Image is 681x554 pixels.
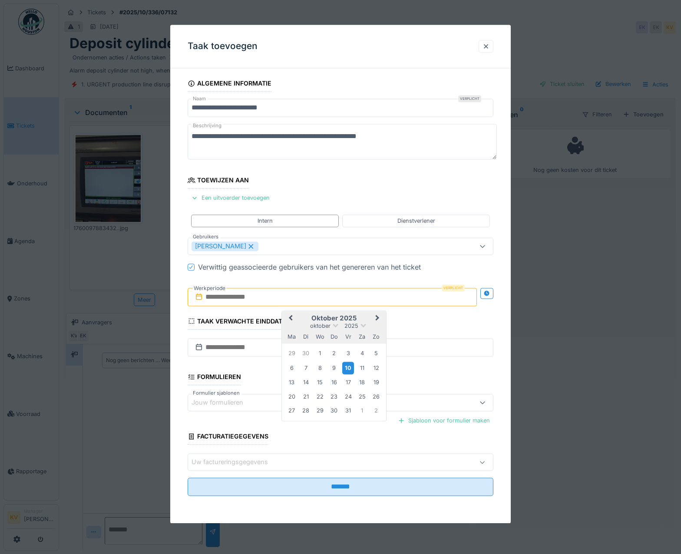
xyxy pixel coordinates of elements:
div: woensdag [314,331,326,343]
div: Choose zaterdag 4 oktober 2025 [356,348,368,359]
div: Choose woensdag 8 oktober 2025 [314,362,326,374]
div: Formulieren [188,370,241,385]
div: Algemene informatie [188,77,271,92]
div: Uw factureringsgegevens [192,458,280,467]
div: Choose zaterdag 18 oktober 2025 [356,377,368,389]
div: Sjabloon voor formulier maken [394,415,493,426]
label: Formulier sjablonen [191,389,241,397]
div: Choose dinsdag 28 oktober 2025 [300,405,312,417]
label: Gebruikers [191,233,220,241]
div: Choose dinsdag 21 oktober 2025 [300,391,312,402]
div: Choose zondag 19 oktober 2025 [370,377,382,389]
div: Choose dinsdag 14 oktober 2025 [300,377,312,389]
div: Choose zondag 26 oktober 2025 [370,391,382,402]
div: Intern [258,217,273,225]
div: Choose zondag 12 oktober 2025 [370,362,382,374]
div: Choose maandag 29 september 2025 [286,348,298,359]
label: Beschrijving [191,121,223,132]
div: dinsdag [300,331,312,343]
div: Jouw formulieren [192,398,255,408]
div: Choose zondag 5 oktober 2025 [370,348,382,359]
div: donderdag [328,331,340,343]
div: Choose dinsdag 30 september 2025 [300,348,312,359]
button: Previous Month [283,312,297,326]
div: Choose zondag 2 november 2025 [370,405,382,417]
div: Verwittig geassocieerde gebruikers van het genereren van het ticket [198,262,421,272]
div: Dienstverlener [397,217,435,225]
div: Choose woensdag 22 oktober 2025 [314,391,326,402]
h3: Taak toevoegen [188,41,258,52]
div: Toewijzen aan [188,174,249,189]
div: Choose zaterdag 11 oktober 2025 [356,362,368,374]
div: Choose maandag 6 oktober 2025 [286,362,298,374]
div: Choose woensdag 29 oktober 2025 [314,405,326,417]
div: maandag [286,331,298,343]
label: Naam [191,96,208,103]
div: Choose donderdag 16 oktober 2025 [328,377,340,389]
div: Month oktober, 2025 [284,346,383,418]
div: Choose vrijdag 24 oktober 2025 [342,391,354,402]
div: zaterdag [356,331,368,343]
div: Choose maandag 13 oktober 2025 [286,377,298,389]
div: Choose vrijdag 10 oktober 2025 [342,362,354,374]
div: Choose maandag 20 oktober 2025 [286,391,298,402]
div: vrijdag [342,331,354,343]
label: Werkperiode [193,284,226,293]
div: Choose donderdag 30 oktober 2025 [328,405,340,417]
div: Choose maandag 27 oktober 2025 [286,405,298,417]
div: Choose woensdag 15 oktober 2025 [314,377,326,389]
div: Choose donderdag 2 oktober 2025 [328,348,340,359]
span: 2025 [344,323,358,329]
div: Choose vrijdag 3 oktober 2025 [342,348,354,359]
div: Choose donderdag 9 oktober 2025 [328,362,340,374]
div: zondag [370,331,382,343]
span: oktober [310,323,331,329]
div: Choose dinsdag 7 oktober 2025 [300,362,312,374]
div: Facturatiegegevens [188,430,268,445]
div: Choose woensdag 1 oktober 2025 [314,348,326,359]
button: Next Month [371,312,385,326]
div: Choose zaterdag 25 oktober 2025 [356,391,368,402]
div: [PERSON_NAME] [192,241,258,251]
div: Verplicht [458,96,481,102]
div: Choose zaterdag 1 november 2025 [356,405,368,417]
div: Choose vrijdag 31 oktober 2025 [342,405,354,417]
div: Verplicht [442,284,465,291]
div: Taak verwachte einddatum [188,315,292,330]
h2: oktober 2025 [282,314,386,322]
div: Een uitvoerder toevoegen [188,192,273,204]
div: Choose vrijdag 17 oktober 2025 [342,377,354,389]
div: Choose donderdag 23 oktober 2025 [328,391,340,402]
